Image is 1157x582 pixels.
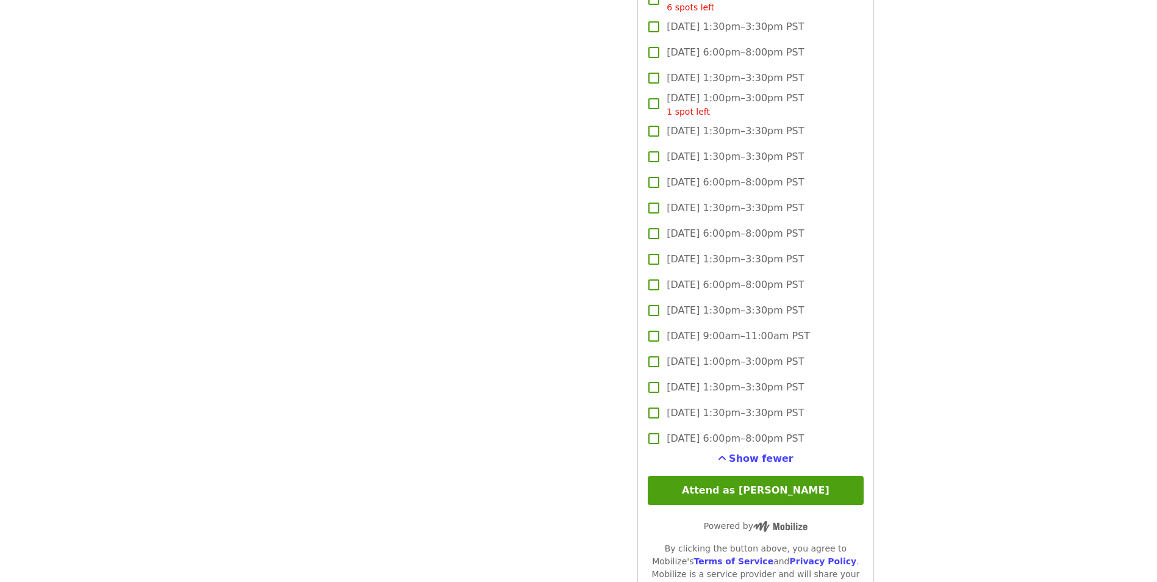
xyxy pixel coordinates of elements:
a: Terms of Service [693,556,773,566]
span: [DATE] 1:30pm–3:30pm PST [667,252,804,267]
span: [DATE] 1:30pm–3:30pm PST [667,71,804,85]
span: [DATE] 1:30pm–3:30pm PST [667,124,804,138]
span: [DATE] 6:00pm–8:00pm PST [667,278,804,292]
span: 6 spots left [667,2,714,12]
span: Powered by [704,521,808,531]
span: [DATE] 1:30pm–3:30pm PST [667,380,804,395]
button: See more timeslots [718,451,793,466]
button: Attend as [PERSON_NAME] [648,476,863,505]
span: [DATE] 9:00am–11:00am PST [667,329,810,343]
span: Show fewer [729,453,793,464]
span: [DATE] 6:00pm–8:00pm PST [667,431,804,446]
span: [DATE] 1:30pm–3:30pm PST [667,406,804,420]
span: 1 spot left [667,107,710,117]
span: [DATE] 1:00pm–3:00pm PST [667,354,804,369]
span: [DATE] 6:00pm–8:00pm PST [667,226,804,241]
span: [DATE] 1:30pm–3:30pm PST [667,303,804,318]
span: [DATE] 1:00pm–3:00pm PST [667,91,804,118]
a: Privacy Policy [789,556,856,566]
span: [DATE] 1:30pm–3:30pm PST [667,201,804,215]
span: [DATE] 1:30pm–3:30pm PST [667,20,804,34]
span: [DATE] 6:00pm–8:00pm PST [667,175,804,190]
span: [DATE] 1:30pm–3:30pm PST [667,149,804,164]
span: [DATE] 6:00pm–8:00pm PST [667,45,804,60]
img: Powered by Mobilize [753,521,808,532]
